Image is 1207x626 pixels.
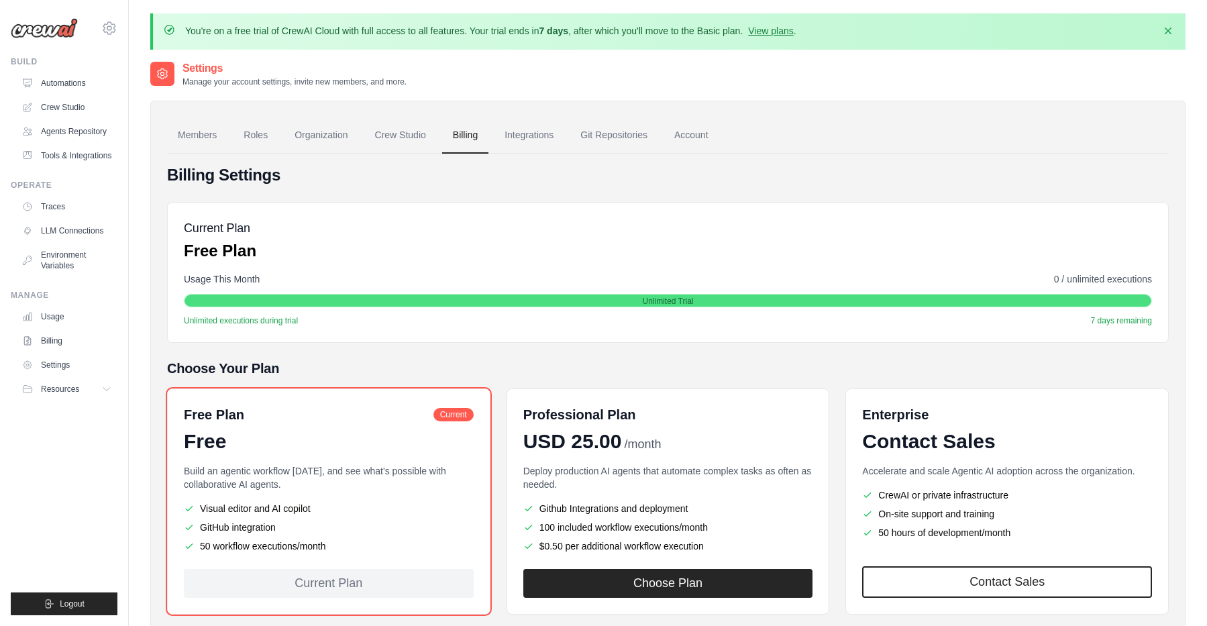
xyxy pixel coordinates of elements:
li: 50 hours of development/month [862,526,1152,539]
p: Free Plan [184,240,256,262]
span: Usage This Month [184,272,260,286]
button: Choose Plan [523,569,813,598]
p: Build an agentic workflow [DATE], and see what's possible with collaborative AI agents. [184,464,474,491]
span: 0 / unlimited executions [1054,272,1152,286]
h6: Enterprise [862,405,1152,424]
h4: Billing Settings [167,164,1169,186]
span: USD 25.00 [523,429,622,454]
a: Organization [284,117,358,154]
a: Environment Variables [16,244,117,276]
li: 50 workflow executions/month [184,539,474,553]
li: On-site support and training [862,507,1152,521]
li: Github Integrations and deployment [523,502,813,515]
img: Logo [11,18,78,38]
span: Unlimited Trial [642,296,693,307]
p: You're on a free trial of CrewAI Cloud with full access to all features. Your trial ends in , aft... [185,24,796,38]
a: Members [167,117,227,154]
li: GitHub integration [184,521,474,534]
a: Crew Studio [364,117,437,154]
div: Build [11,56,117,67]
a: Account [664,117,719,154]
a: Settings [16,354,117,376]
div: Manage [11,290,117,301]
button: Resources [16,378,117,400]
a: Git Repositories [570,117,658,154]
li: Visual editor and AI copilot [184,502,474,515]
a: Roles [233,117,278,154]
span: Logout [60,598,85,609]
span: Current [433,408,474,421]
a: Traces [16,196,117,217]
span: /month [624,435,661,454]
h5: Current Plan [184,219,256,238]
p: Manage your account settings, invite new members, and more. [182,76,407,87]
a: LLM Connections [16,220,117,242]
li: 100 included workflow executions/month [523,521,813,534]
span: Resources [41,384,79,395]
a: Agents Repository [16,121,117,142]
strong: 7 days [539,25,568,36]
div: Free [184,429,474,454]
li: CrewAI or private infrastructure [862,488,1152,502]
button: Logout [11,592,117,615]
p: Accelerate and scale Agentic AI adoption across the organization. [862,464,1152,478]
a: Usage [16,306,117,327]
h6: Professional Plan [523,405,636,424]
a: Billing [442,117,488,154]
a: Crew Studio [16,97,117,118]
h2: Settings [182,60,407,76]
span: Unlimited executions during trial [184,315,298,326]
li: $0.50 per additional workflow execution [523,539,813,553]
a: Billing [16,330,117,352]
span: 7 days remaining [1091,315,1152,326]
a: View plans [748,25,793,36]
div: Operate [11,180,117,191]
p: Deploy production AI agents that automate complex tasks as often as needed. [523,464,813,491]
a: Contact Sales [862,566,1152,598]
a: Automations [16,72,117,94]
a: Tools & Integrations [16,145,117,166]
h6: Free Plan [184,405,244,424]
h5: Choose Your Plan [167,359,1169,378]
a: Integrations [494,117,564,154]
div: Contact Sales [862,429,1152,454]
div: Current Plan [184,569,474,598]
